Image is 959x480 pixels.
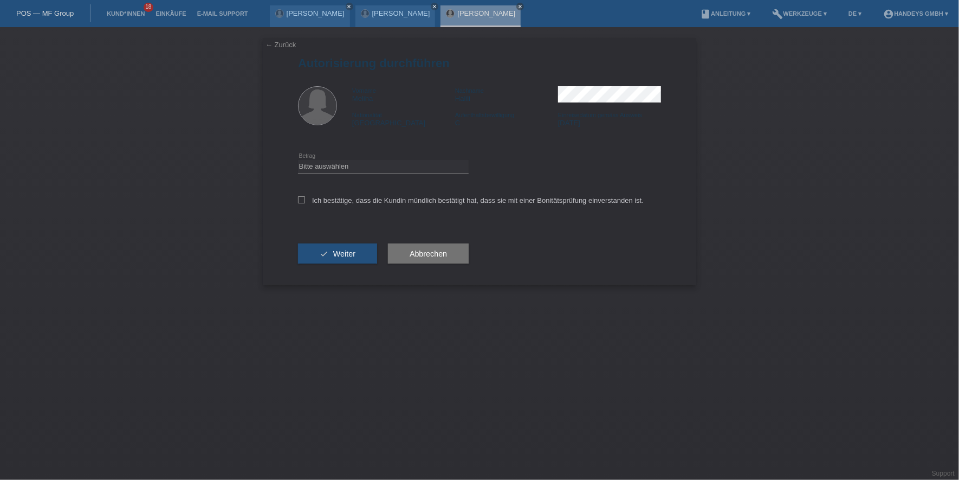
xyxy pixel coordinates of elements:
button: Abbrechen [388,244,469,264]
span: Abbrechen [410,249,447,258]
a: bookAnleitung ▾ [695,10,756,17]
span: Aufenthaltsbewilligung [455,112,514,118]
div: C [455,111,558,127]
i: book [700,9,711,20]
a: Kund*innen [101,10,150,17]
a: [PERSON_NAME] [287,9,345,17]
i: build [773,9,783,20]
i: close [432,4,437,9]
i: close [517,4,523,9]
h1: Autorisierung durchführen [298,56,661,70]
span: Vorname [352,87,376,94]
span: 18 [144,3,153,12]
span: Einreisedatum gemäss Ausweis [558,112,642,118]
div: [GEOGRAPHIC_DATA] [352,111,455,127]
div: Meliha [352,86,455,103]
a: buildWerkzeuge ▾ [767,10,833,17]
span: Weiter [333,249,355,258]
div: Halili [455,86,558,103]
span: Nationalität [352,112,382,118]
i: check [320,249,328,258]
label: Ich bestätige, dass die Kundin mündlich bestätigt hat, dass sie mit einer Bonitätsprüfung einvers... [298,196,644,204]
span: Nachname [455,87,484,94]
a: POS — MF Group [16,9,74,17]
i: account_circle [883,9,894,20]
a: [PERSON_NAME] [457,9,515,17]
button: check Weiter [298,244,377,264]
div: [DATE] [558,111,661,127]
a: close [346,3,353,10]
a: [PERSON_NAME] [372,9,430,17]
a: account_circleHandeys GmbH ▾ [878,10,954,17]
a: Einkäufe [150,10,191,17]
a: DE ▾ [843,10,867,17]
a: Support [932,470,955,477]
a: E-Mail Support [192,10,254,17]
a: close [516,3,524,10]
a: close [431,3,438,10]
i: close [347,4,352,9]
a: ← Zurück [265,41,296,49]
